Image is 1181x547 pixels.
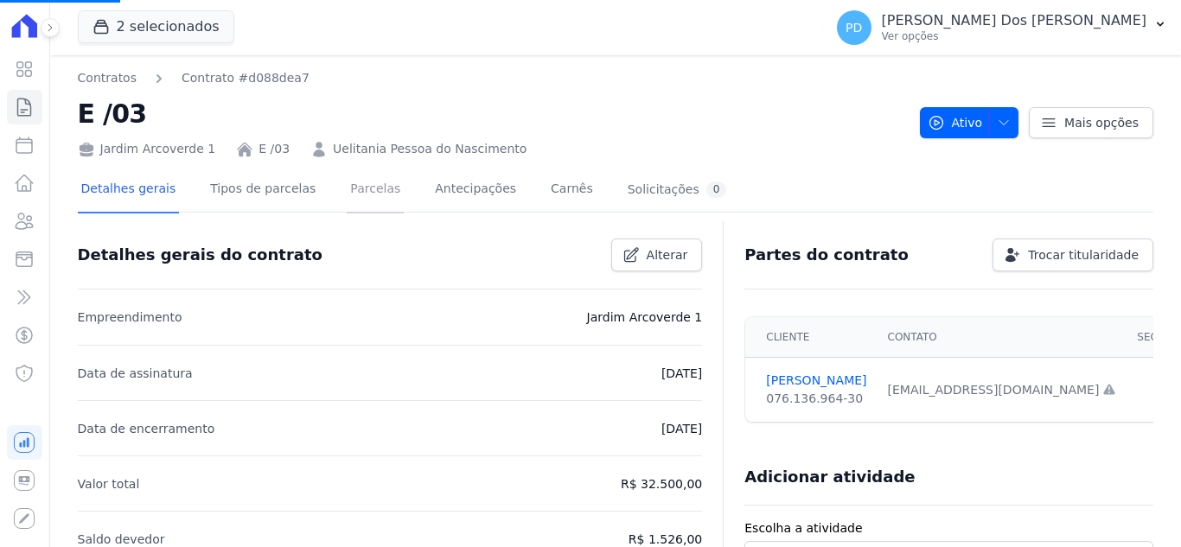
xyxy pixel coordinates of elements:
[78,140,216,158] div: Jardim Arcoverde 1
[888,381,1117,399] div: [EMAIL_ADDRESS][DOMAIN_NAME]
[744,467,915,487] h3: Adicionar atividade
[647,246,688,264] span: Alterar
[706,181,727,198] div: 0
[259,140,290,158] a: E /03
[431,168,520,213] a: Antecipações
[766,390,866,408] div: 076.136.964-30
[928,107,983,138] span: Ativo
[744,245,909,265] h3: Partes do contrato
[78,168,180,213] a: Detalhes gerais
[882,12,1146,29] p: [PERSON_NAME] Dos [PERSON_NAME]
[611,239,703,271] a: Alterar
[1028,246,1139,264] span: Trocar titularidade
[766,372,866,390] a: [PERSON_NAME]
[878,317,1127,358] th: Contato
[920,107,1019,138] button: Ativo
[78,69,310,87] nav: Breadcrumb
[1029,107,1153,138] a: Mais opções
[78,94,906,133] h2: E /03
[78,69,906,87] nav: Breadcrumb
[78,69,137,87] a: Contratos
[182,69,310,87] a: Contrato #d088dea7
[846,22,862,34] span: PD
[78,245,322,265] h3: Detalhes gerais do contrato
[882,29,1146,43] p: Ver opções
[624,168,731,213] a: Solicitações0
[78,474,140,494] p: Valor total
[744,519,1153,537] label: Escolha a atividade
[333,140,527,158] a: Uelitania Pessoa do Nascimento
[993,239,1153,271] a: Trocar titularidade
[347,168,404,213] a: Parcelas
[628,181,727,198] div: Solicitações
[745,317,877,358] th: Cliente
[661,363,702,384] p: [DATE]
[78,418,215,439] p: Data de encerramento
[823,3,1181,52] button: PD [PERSON_NAME] Dos [PERSON_NAME] Ver opções
[78,363,193,384] p: Data de assinatura
[78,10,234,43] button: 2 selecionados
[547,168,597,213] a: Carnês
[78,307,182,328] p: Empreendimento
[621,474,702,494] p: R$ 32.500,00
[1064,114,1139,131] span: Mais opções
[661,418,702,439] p: [DATE]
[207,168,319,213] a: Tipos de parcelas
[587,307,703,328] p: Jardim Arcoverde 1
